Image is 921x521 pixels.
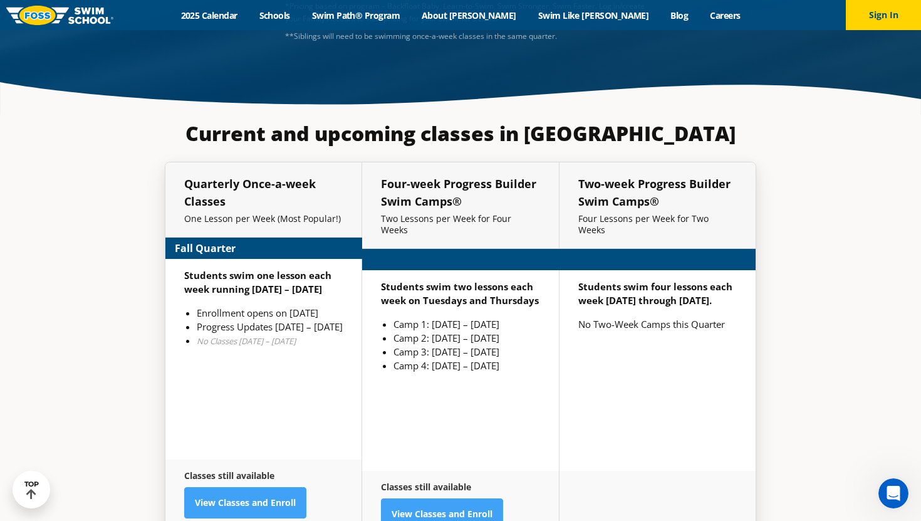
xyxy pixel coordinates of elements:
strong: Students swim one lesson each week running [DATE] – [DATE] [184,269,331,295]
p: No Two-Week Camps this Quarter [578,317,737,331]
div: **Siblings will need to be swimming once-a-week classes in the same quarter. [285,30,651,43]
h5: Four-week Progress Builder Swim Camps® [381,175,540,210]
p: Four Lessons per Week for Two Weeks [578,213,737,236]
div: TOP [24,480,39,500]
strong: Fall Quarter [175,241,236,256]
h5: Quarterly Once-a-week Classes [184,175,343,210]
div: Josef Severson, Rachael Blom (group direct message) [285,30,651,43]
em: No Classes [DATE] – [DATE] [197,335,296,347]
a: Blog [660,9,699,21]
a: Schools [248,9,301,21]
a: Careers [699,9,751,21]
a: View Classes and Enroll [184,487,306,518]
img: FOSS Swim School Logo [6,6,113,25]
li: Camp 3: [DATE] – [DATE] [393,345,540,359]
p: Two Lessons per Week for Four Weeks [381,213,540,236]
li: Enrollment opens on [DATE] [197,306,343,320]
li: Camp 2: [DATE] – [DATE] [393,331,540,345]
li: Progress Updates [DATE] – [DATE] [197,320,343,334]
li: Camp 4: [DATE] – [DATE] [393,359,540,372]
h3: Current and upcoming classes in [GEOGRAPHIC_DATA] [165,121,756,146]
iframe: Intercom live chat [878,478,908,508]
strong: Classes still available [381,481,471,493]
a: Swim Like [PERSON_NAME] [527,9,660,21]
strong: Students swim two lessons each week on Tuesdays and Thursdays [381,280,539,307]
a: 2025 Calendar [170,9,248,21]
a: Swim Path® Program [301,9,410,21]
strong: Students swim four lessons each week [DATE] through [DATE]. [578,280,732,307]
li: Camp 1: [DATE] – [DATE] [393,317,540,331]
strong: Classes still available [184,470,274,482]
p: One Lesson per Week (Most Popular!) [184,213,343,224]
h5: Two-week Progress Builder Swim Camps® [578,175,737,210]
a: About [PERSON_NAME] [411,9,528,21]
